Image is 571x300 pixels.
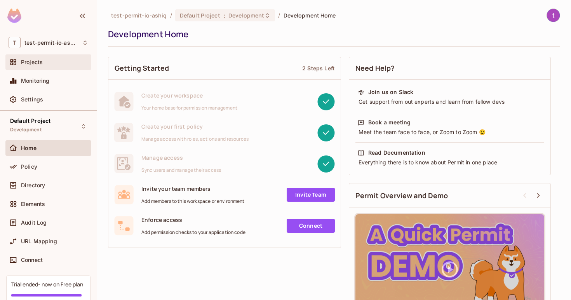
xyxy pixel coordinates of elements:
[7,9,21,23] img: SReyMgAAAABJRU5ErkJggg==
[287,219,335,233] a: Connect
[10,127,42,133] span: Development
[284,12,336,19] span: Development Home
[223,12,226,19] span: :
[21,238,57,244] span: URL Mapping
[355,63,395,73] span: Need Help?
[278,12,280,19] li: /
[141,198,245,204] span: Add members to this workspace or environment
[21,145,37,151] span: Home
[21,182,45,188] span: Directory
[141,105,237,111] span: Your home base for permission management
[358,159,542,166] div: Everything there is to know about Permit in one place
[9,37,21,48] span: T
[24,40,78,46] span: Workspace: test-permit-io-ashiq
[141,216,245,223] span: Enforce access
[21,201,45,207] span: Elements
[141,185,245,192] span: Invite your team members
[170,12,172,19] li: /
[368,88,413,96] div: Join us on Slack
[21,220,47,226] span: Audit Log
[368,119,411,126] div: Book a meeting
[21,164,37,170] span: Policy
[302,65,334,72] div: 2 Steps Left
[21,78,50,84] span: Monitoring
[368,149,425,157] div: Read Documentation
[358,128,542,136] div: Meet the team face to face, or Zoom to Zoom 😉
[141,229,245,235] span: Add permission checks to your application code
[287,188,335,202] a: Invite Team
[111,12,167,19] span: the active workspace
[115,63,169,73] span: Getting Started
[141,154,221,161] span: Manage access
[180,12,220,19] span: Default Project
[21,96,43,103] span: Settings
[355,191,448,201] span: Permit Overview and Demo
[11,281,83,288] div: Trial ended- now on Free plan
[21,59,43,65] span: Projects
[141,92,237,99] span: Create your workspace
[108,28,556,40] div: Development Home
[21,257,43,263] span: Connect
[358,98,542,106] div: Get support from out experts and learn from fellow devs
[547,9,560,22] img: teccas ekart
[141,167,221,173] span: Sync users and manage their access
[228,12,264,19] span: Development
[141,123,249,130] span: Create your first policy
[10,118,50,124] span: Default Project
[141,136,249,142] span: Manage access with roles, actions and resources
